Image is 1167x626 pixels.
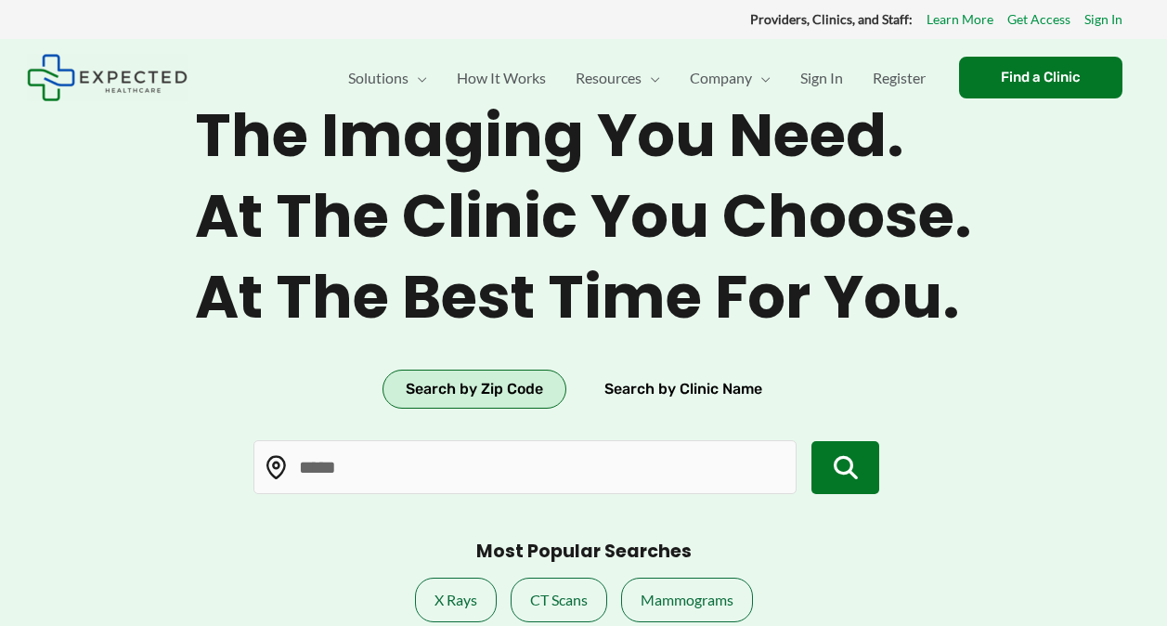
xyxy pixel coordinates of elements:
a: Sign In [1084,7,1122,32]
span: Solutions [348,46,408,111]
a: Get Access [1007,7,1070,32]
a: ResourcesMenu Toggle [561,46,675,111]
strong: Providers, Clinics, and Staff: [750,11,913,27]
a: X Rays [415,578,497,622]
img: Location pin [265,456,289,480]
span: At the clinic you choose. [195,181,972,253]
span: Menu Toggle [642,46,660,111]
a: CompanyMenu Toggle [675,46,785,111]
a: Find a Clinic [959,57,1122,98]
span: Resources [576,46,642,111]
a: Sign In [785,46,858,111]
a: SolutionsMenu Toggle [333,46,442,111]
span: The imaging you need. [195,100,972,172]
span: Company [690,46,752,111]
h3: Most Popular Searches [476,541,692,564]
span: Menu Toggle [752,46,771,111]
button: Search by Zip Code [383,370,566,409]
a: Mammograms [621,578,753,622]
span: Register [873,46,926,111]
span: Menu Toggle [408,46,427,111]
span: At the best time for you. [195,262,972,333]
a: How It Works [442,46,561,111]
button: Search by Clinic Name [581,370,785,409]
a: Register [858,46,940,111]
span: How It Works [457,46,546,111]
img: Expected Healthcare Logo - side, dark font, small [27,54,188,101]
nav: Primary Site Navigation [333,46,940,111]
a: Learn More [927,7,993,32]
a: CT Scans [511,578,607,622]
span: Sign In [800,46,843,111]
